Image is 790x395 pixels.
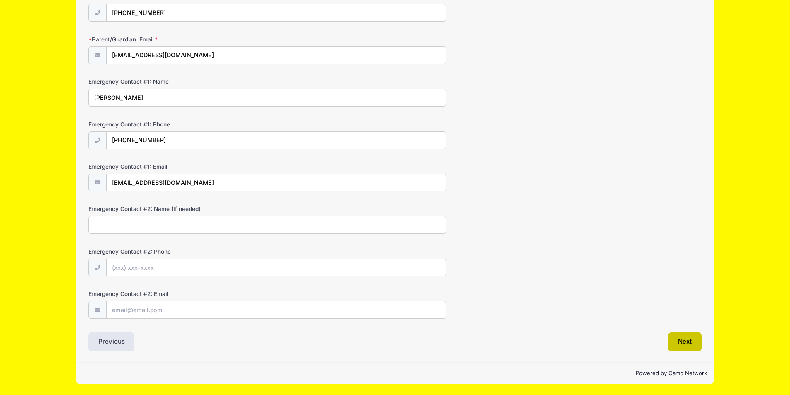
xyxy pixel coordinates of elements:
label: Emergency Contact #2: Phone [88,247,293,256]
label: Emergency Contact #1: Email [88,162,293,171]
input: (xxx) xxx-xxxx [106,259,446,276]
label: Emergency Contact #1: Name [88,78,293,86]
label: Parent/Guardian: Email [88,35,293,44]
label: Emergency Contact #2: Name (If needed) [88,205,293,213]
button: Previous [88,332,135,351]
input: email@email.com [106,46,446,64]
input: (xxx) xxx-xxxx [106,4,446,22]
label: Emergency Contact #2: Email [88,290,293,298]
p: Powered by Camp Network [83,369,707,378]
button: Next [668,332,702,351]
input: email@email.com [106,301,446,319]
input: email@email.com [106,174,446,191]
label: Emergency Contact #1: Phone [88,120,293,128]
input: (xxx) xxx-xxxx [106,131,446,149]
